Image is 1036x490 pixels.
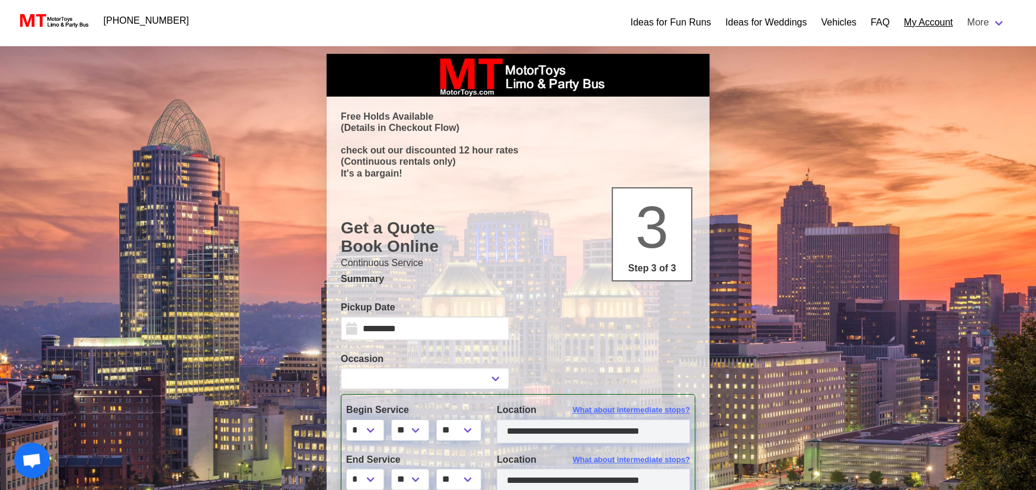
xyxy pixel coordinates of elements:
[618,261,686,276] p: Step 3 of 3
[573,454,690,466] span: What about intermediate stops?
[497,454,536,465] span: Location
[341,272,695,286] p: Summary
[341,156,695,167] p: (Continuous rentals only)
[429,54,607,97] img: box_logo_brand.jpeg
[346,453,479,467] label: End Service
[725,15,807,30] a: Ideas for Weddings
[14,443,50,478] div: Open chat
[904,15,953,30] a: My Account
[341,168,695,179] p: It's a bargain!
[341,352,509,366] label: Occasion
[573,404,690,416] span: What about intermediate stops?
[97,9,196,33] a: [PHONE_NUMBER]
[341,122,695,133] p: (Details in Checkout Flow)
[631,15,711,30] a: Ideas for Fun Runs
[341,219,695,256] h1: Get a Quote Book Online
[341,300,509,315] label: Pickup Date
[341,145,695,156] p: check out our discounted 12 hour rates
[341,256,695,270] p: Continuous Service
[821,15,856,30] a: Vehicles
[960,11,1012,34] a: More
[17,12,89,29] img: MotorToys Logo
[635,194,669,260] span: 3
[497,405,536,415] span: Location
[341,111,695,122] p: Free Holds Available
[346,403,479,417] label: Begin Service
[871,15,890,30] a: FAQ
